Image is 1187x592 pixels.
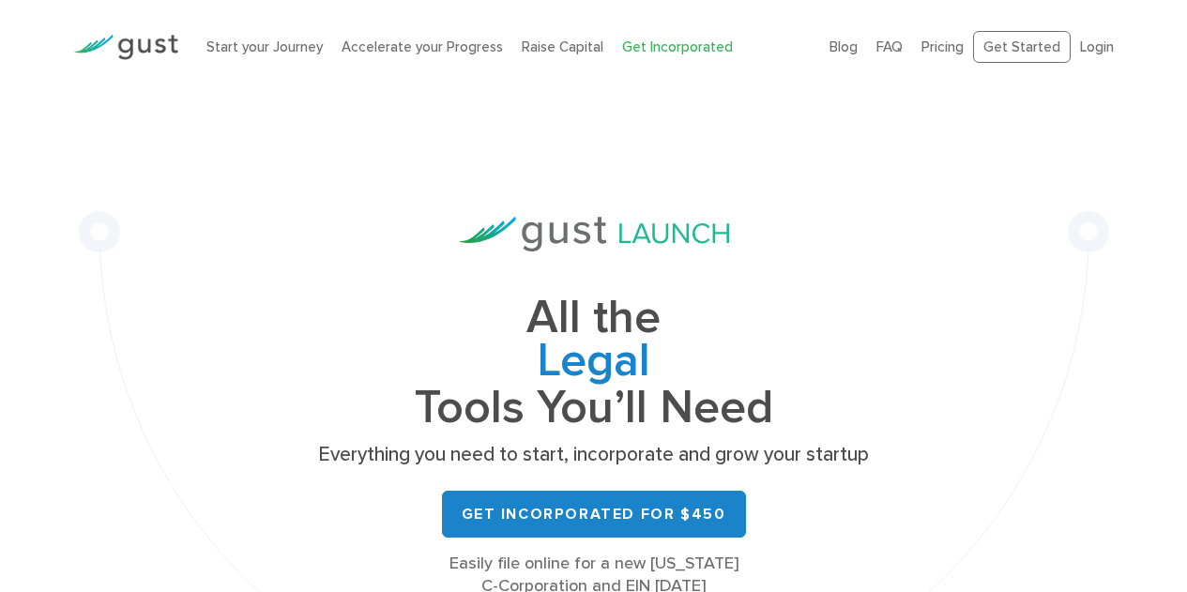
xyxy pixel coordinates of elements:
img: Gust Logo [73,35,178,60]
a: Accelerate your Progress [342,38,503,55]
span: Legal [312,340,875,387]
a: FAQ [876,38,903,55]
a: Raise Capital [522,38,603,55]
a: Blog [829,38,858,55]
h1: All the Tools You’ll Need [312,296,875,429]
a: Get Incorporated for $450 [442,491,746,538]
a: Get Incorporated [622,38,733,55]
a: Pricing [921,38,964,55]
p: Everything you need to start, incorporate and grow your startup [312,442,875,468]
a: Start your Journey [206,38,323,55]
img: Gust Launch Logo [459,217,729,251]
a: Get Started [973,31,1071,64]
a: Login [1080,38,1114,55]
